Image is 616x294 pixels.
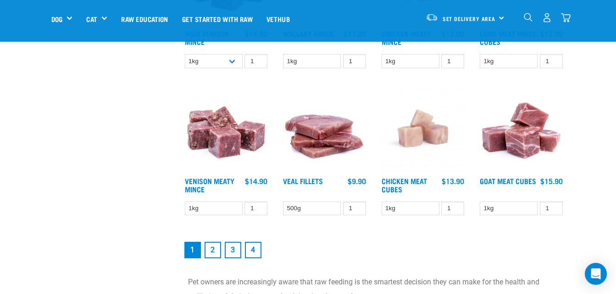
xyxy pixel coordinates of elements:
input: 1 [540,54,563,68]
a: Goto page 4 [245,242,261,258]
a: Chicken Meat Cubes [382,179,427,191]
a: Page 1 [184,242,201,258]
div: $9.90 [348,177,366,185]
a: Veal Fillets [283,179,323,183]
a: Cat [86,14,97,24]
a: Goto page 3 [225,242,241,258]
input: 1 [343,54,366,68]
a: Get started with Raw [175,0,260,37]
nav: pagination [183,240,565,260]
div: Open Intercom Messenger [585,263,607,285]
img: user.png [542,13,552,22]
a: Venison Meaty Mince [185,179,234,191]
input: 1 [441,201,464,216]
input: 1 [244,54,267,68]
input: 1 [441,54,464,68]
a: Goat Meat Cubes [480,179,536,183]
a: Goto page 2 [205,242,221,258]
input: 1 [343,201,366,216]
img: Stack Of Raw Veal Fillets [281,85,368,172]
a: Dog [51,14,62,24]
img: home-icon-1@2x.png [524,13,533,22]
img: 1184 Wild Goat Meat Cubes Boneless 01 [477,85,565,172]
img: van-moving.png [426,13,438,22]
a: Raw Education [114,0,175,37]
span: Set Delivery Area [443,17,496,20]
input: 1 [540,201,563,216]
div: $15.90 [540,177,563,185]
a: Vethub [260,0,297,37]
input: 1 [244,201,267,216]
div: $13.90 [442,177,464,185]
img: Chicken meat [379,85,467,172]
img: home-icon@2x.png [561,13,571,22]
div: $14.90 [245,177,267,185]
img: 1117 Venison Meat Mince 01 [183,85,270,172]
